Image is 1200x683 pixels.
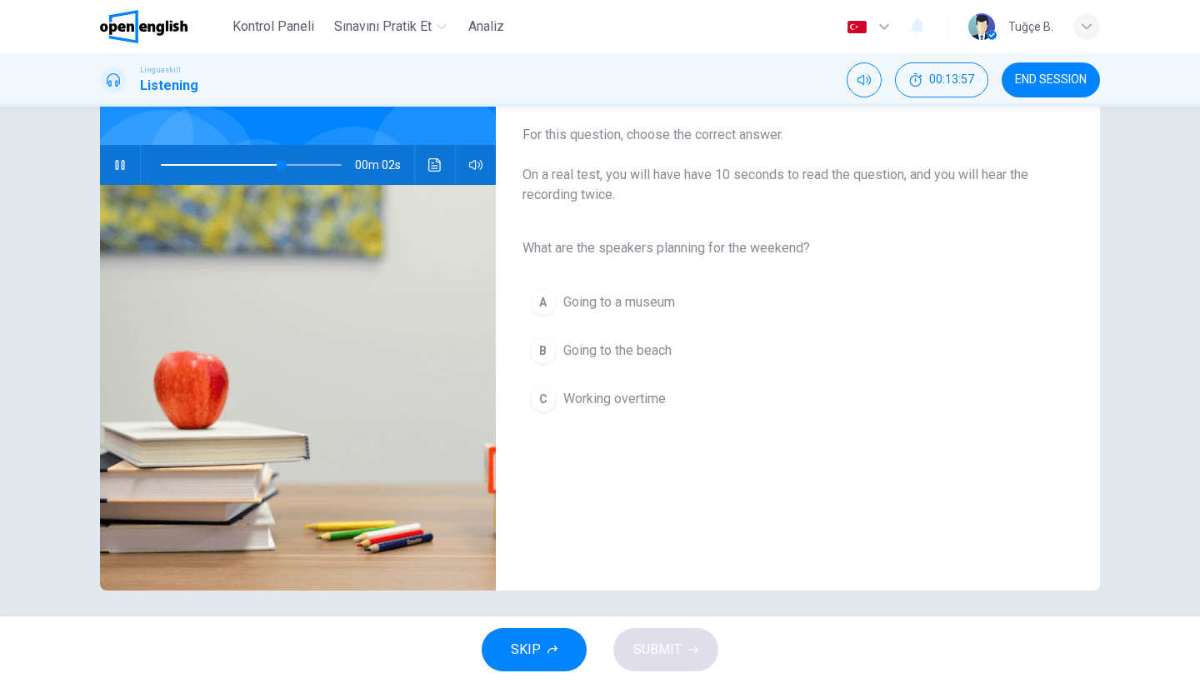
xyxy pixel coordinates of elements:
span: Going to the beach [563,341,672,361]
span: 00m 02s [355,145,414,185]
button: 00:13:57 [895,62,988,97]
button: Sınavını Pratik Et [327,12,453,42]
img: tr [847,21,867,33]
div: Mute [847,62,882,97]
button: Analiz [460,12,513,42]
button: AGoing to a museum [522,282,1047,323]
span: Kontrol Paneli [232,17,314,37]
button: END SESSION [1002,62,1100,97]
div: B [530,337,557,364]
button: Ses transkripsiyonunu görmek için tıklayın [422,145,448,185]
button: CWorking overtime [522,378,1047,420]
div: Hide [895,62,988,97]
a: OpenEnglish logo [100,10,226,43]
div: A [530,289,557,316]
img: OpenEnglish logo [100,10,187,43]
button: BGoing to the beach [522,330,1047,371]
span: Linguaskill [140,64,181,76]
span: 00:13:57 [929,73,974,87]
span: Analiz [468,17,504,37]
span: For this question, choose the correct answer. [522,125,1047,145]
div: Tuğçe B. [1008,17,1053,37]
img: Profile picture [968,13,995,40]
span: SKIP [511,638,541,661]
span: On a real test, you will have have 10 seconds to read the question, and you will hear the recordi... [522,165,1047,205]
img: Listen to a clip about weekend plans. [100,185,496,591]
div: C [530,386,557,412]
h1: Listening [140,76,198,96]
span: END SESSION [1015,73,1087,87]
span: Going to a museum [563,292,675,312]
span: What are the speakers planning for the weekend? [522,238,1047,258]
button: SKIP [482,628,587,671]
span: Sınavını Pratik Et [334,17,432,37]
button: Kontrol Paneli [226,12,321,42]
span: Working overtime [563,389,666,409]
